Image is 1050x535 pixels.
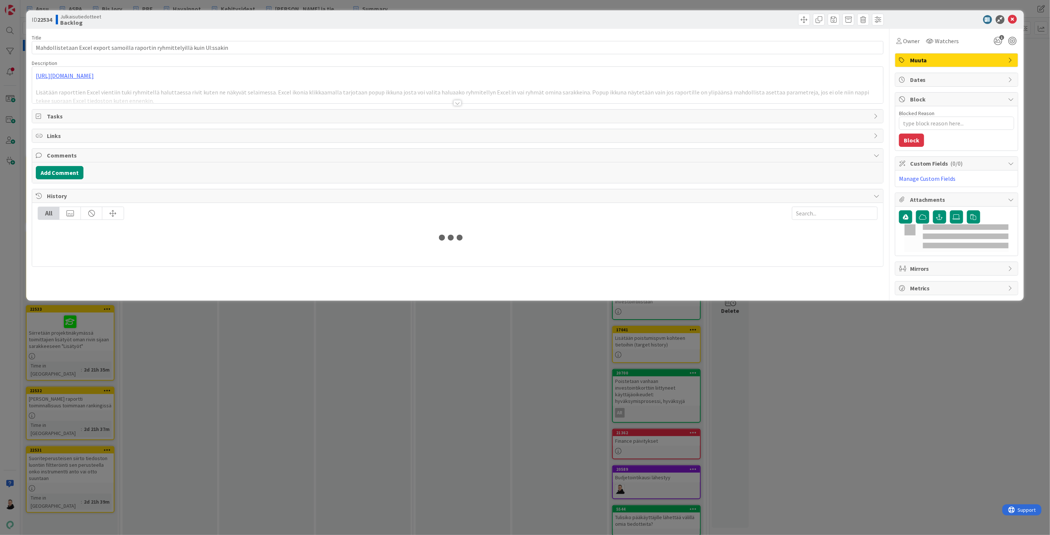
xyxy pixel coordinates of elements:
div: All [38,207,59,220]
span: Description [32,60,57,66]
span: ID [32,15,52,24]
span: Muuta [910,56,1005,65]
span: Tasks [47,112,870,121]
label: Blocked Reason [899,110,935,117]
b: 22534 [37,16,52,23]
span: Metrics [910,284,1005,293]
b: Backlog [60,20,101,25]
span: Block [910,95,1005,104]
span: Links [47,131,870,140]
a: [URL][DOMAIN_NAME] [36,72,94,79]
span: Mirrors [910,264,1005,273]
label: Title [32,34,41,41]
a: Manage Custom Fields [899,175,956,182]
input: type card name here... [32,41,883,54]
input: Search... [792,207,878,220]
span: Attachments [910,195,1005,204]
span: History [47,191,870,200]
span: Watchers [935,37,959,45]
span: Support [16,1,34,10]
button: Add Comment [36,166,83,179]
span: Comments [47,151,870,160]
span: Owner [903,37,920,45]
span: 1 [999,35,1004,40]
span: Julkaisutiedotteet [60,14,101,20]
span: Dates [910,75,1005,84]
button: Block [899,134,924,147]
span: ( 0/0 ) [951,160,963,167]
span: Custom Fields [910,159,1005,168]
